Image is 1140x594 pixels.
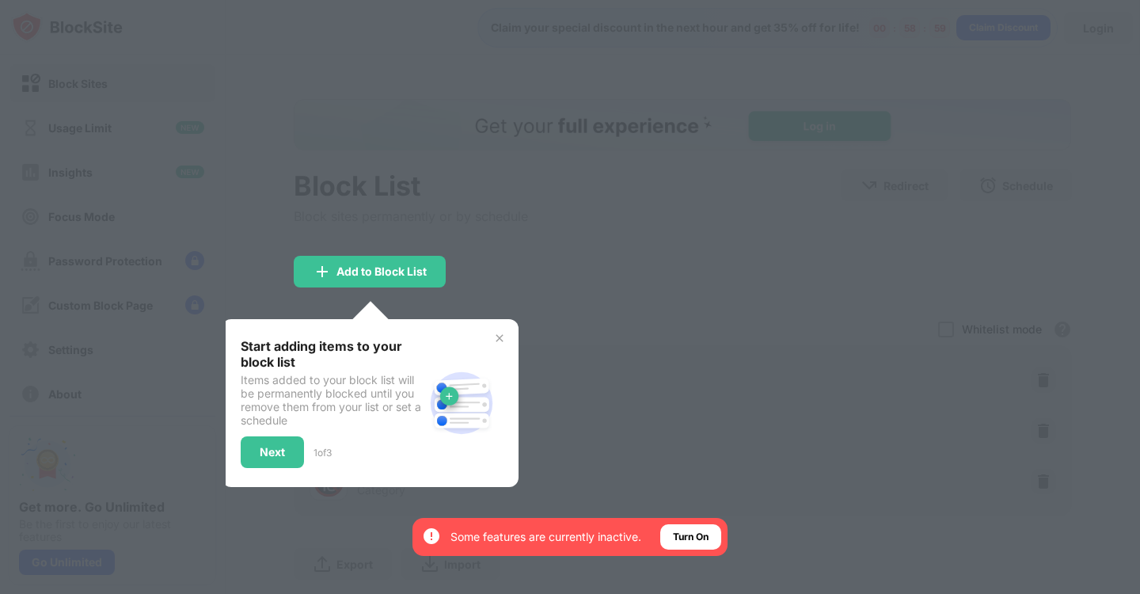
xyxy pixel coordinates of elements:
[673,529,709,545] div: Turn On
[241,338,424,370] div: Start adding items to your block list
[260,446,285,459] div: Next
[241,373,424,427] div: Items added to your block list will be permanently blocked until you remove them from your list o...
[336,265,427,278] div: Add to Block List
[493,332,506,345] img: x-button.svg
[422,527,441,546] img: error-circle-white.svg
[424,365,500,441] img: block-site.svg
[313,447,332,459] div: 1 of 3
[450,529,641,545] div: Some features are currently inactive.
